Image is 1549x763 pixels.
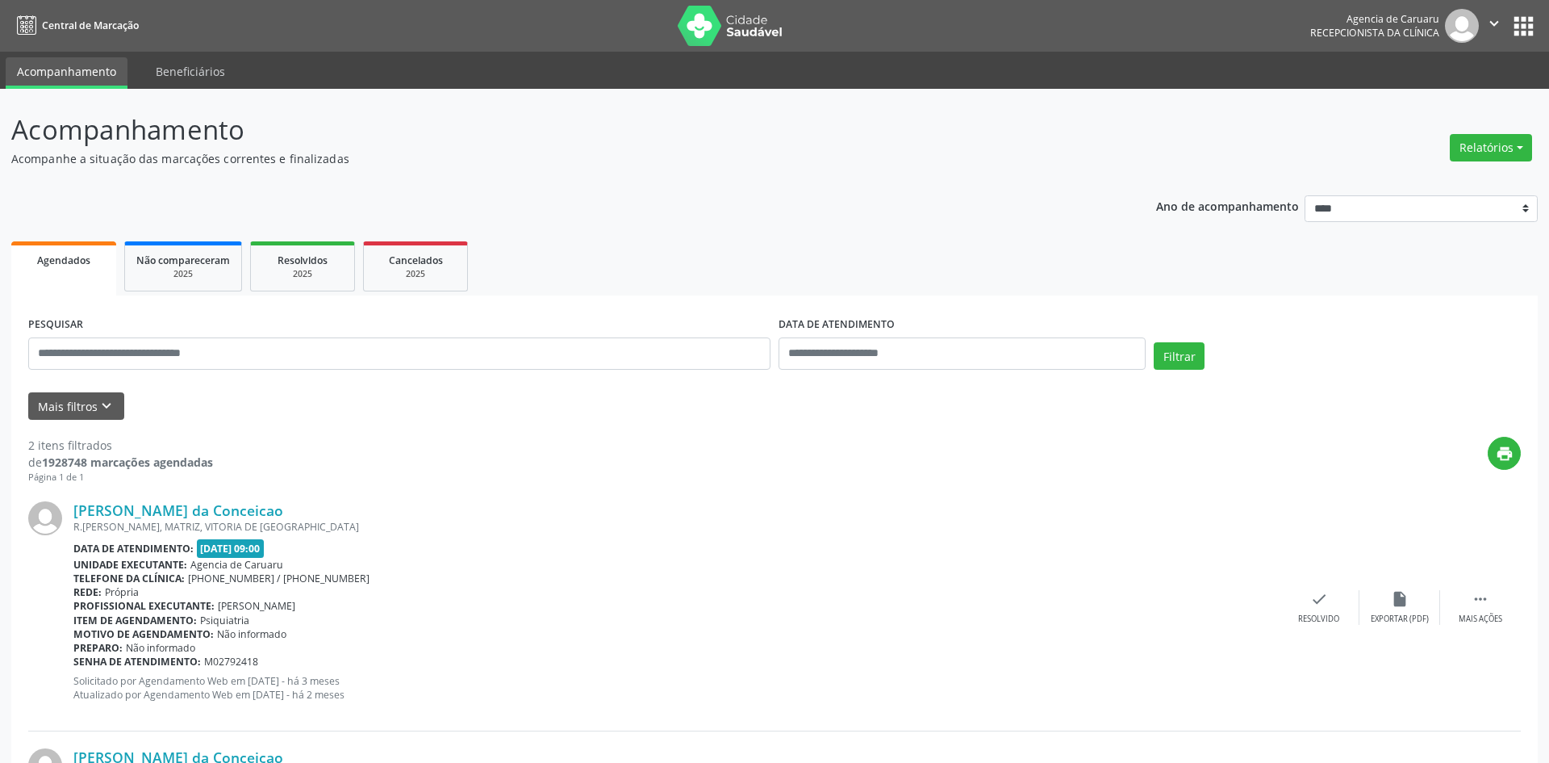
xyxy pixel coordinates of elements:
div: R.[PERSON_NAME], MATRIZ, VITORIA DE [GEOGRAPHIC_DATA] [73,520,1279,534]
i: print [1496,445,1514,463]
span: Recepcionista da clínica [1310,26,1439,40]
label: PESQUISAR [28,312,83,337]
span: M02792418 [204,655,258,669]
p: Ano de acompanhamento [1156,195,1299,216]
button: Filtrar [1154,342,1205,370]
b: Unidade executante: [73,558,187,572]
button: print [1488,437,1521,470]
div: Resolvido [1298,614,1339,625]
i:  [1472,590,1489,608]
div: de [28,454,213,471]
p: Acompanhe a situação das marcações correntes e finalizadas [11,150,1079,167]
span: Resolvidos [278,254,328,267]
span: [DATE] 09:00 [197,539,265,558]
p: Solicitado por Agendamento Web em [DATE] - há 3 meses Atualizado por Agendamento Web em [DATE] - ... [73,674,1279,702]
span: [PHONE_NUMBER] / [PHONE_NUMBER] [188,572,370,585]
b: Item de agendamento: [73,614,197,627]
i:  [1485,15,1503,32]
b: Motivo de agendamento: [73,627,214,641]
b: Rede: [73,585,102,599]
span: [PERSON_NAME] [218,599,295,613]
div: 2 itens filtrados [28,437,213,454]
button: Relatórios [1450,134,1532,161]
a: Central de Marcação [11,12,139,39]
span: Agencia de Caruaru [190,558,283,572]
div: Exportar (PDF) [1371,614,1429,625]
span: Própria [105,585,139,599]
a: Acompanhamento [6,57,127,89]
div: 2025 [262,268,343,280]
span: Não informado [217,627,286,641]
span: Não informado [126,641,195,655]
div: 2025 [375,268,456,280]
img: img [1445,9,1479,43]
a: Beneficiários [144,57,236,86]
span: Psiquiatria [200,614,249,627]
span: Cancelados [389,254,443,267]
img: img [28,501,62,535]
button: apps [1509,12,1538,40]
b: Telefone da clínica: [73,572,185,585]
label: DATA DE ATENDIMENTO [779,312,895,337]
div: Mais ações [1459,614,1502,625]
b: Senha de atendimento: [73,655,201,669]
i: insert_drive_file [1391,590,1409,608]
b: Data de atendimento: [73,542,194,555]
div: Agencia de Caruaru [1310,12,1439,26]
button:  [1479,9,1509,43]
p: Acompanhamento [11,110,1079,150]
strong: 1928748 marcações agendadas [42,455,213,470]
a: [PERSON_NAME] da Conceicao [73,501,283,519]
i: keyboard_arrow_down [98,397,115,415]
span: Não compareceram [136,254,230,267]
div: Página 1 de 1 [28,471,213,484]
span: Central de Marcação [42,19,139,32]
i: check [1310,590,1328,608]
span: Agendados [37,254,90,267]
button: Mais filtroskeyboard_arrow_down [28,392,124,421]
div: 2025 [136,268,230,280]
b: Profissional executante: [73,599,215,613]
b: Preparo: [73,641,123,655]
